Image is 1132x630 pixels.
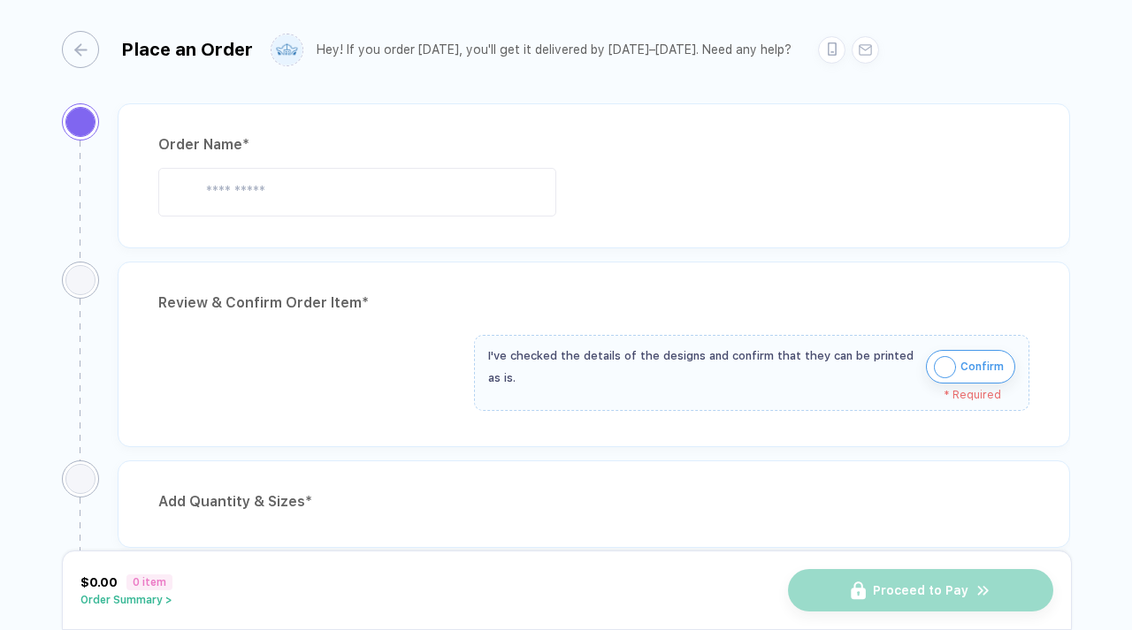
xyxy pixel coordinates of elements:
span: $0.00 [80,575,118,589]
div: I've checked the details of the designs and confirm that they can be printed as is. [488,345,917,389]
div: Add Quantity & Sizes [158,488,1029,516]
div: Hey! If you order [DATE], you'll get it delivered by [DATE]–[DATE]. Need any help? [317,42,792,57]
img: icon [934,356,956,378]
div: Review & Confirm Order Item [158,289,1029,317]
img: user profile [272,34,302,65]
div: * Required [488,389,1001,401]
button: iconConfirm [926,350,1015,383]
span: Confirm [960,353,1004,381]
span: 0 item [126,574,172,590]
button: Order Summary > [80,594,172,606]
div: Place an Order [121,39,253,60]
div: Order Name [158,131,1029,159]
